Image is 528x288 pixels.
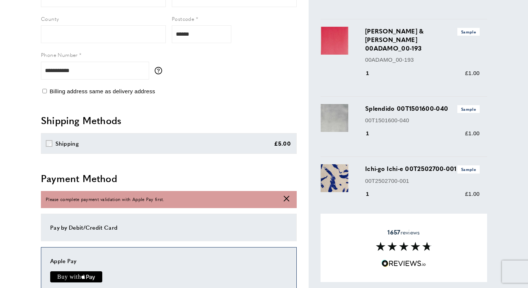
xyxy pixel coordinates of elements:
div: Pay by Debit/Credit Card [50,223,287,232]
span: Sample [457,28,480,36]
h3: Splendido 00T1501600-040 [365,104,480,113]
span: Billing address same as delivery address [49,88,155,94]
img: Reviews.io 5 stars [381,260,426,267]
img: Reviews section [376,242,432,251]
div: 1 [365,69,380,78]
button: More information [155,67,166,74]
span: Sample [457,165,480,173]
div: £5.00 [274,139,291,148]
div: Apple Pay [50,256,287,265]
div: 1 [365,190,380,198]
span: £1.00 [465,191,480,197]
p: 00T2502700-001 [365,177,480,185]
span: Postcode [172,15,194,22]
span: Please complete payment validation with Apple Pay first. [46,196,164,203]
p: 00ADAMO_00-193 [365,55,480,64]
div: Shipping [55,139,79,148]
img: Ichi-go Ichi-e 00T2502700-001 [321,164,348,192]
div: 1 [365,129,380,138]
h3: Ichi-go Ichi-e 00T2502700-001 [365,164,480,173]
h2: Shipping Methods [41,114,297,127]
h2: Payment Method [41,172,297,185]
span: £1.00 [465,130,480,136]
span: reviews [387,229,420,236]
strong: 1657 [387,228,400,236]
span: Sample [457,105,480,113]
input: Billing address same as delivery address [42,89,47,93]
p: 00T1501600-040 [365,116,480,125]
h3: [PERSON_NAME] & [PERSON_NAME] 00ADAMO_00-193 [365,27,480,52]
span: Phone Number [41,51,78,58]
img: Splendido 00T1501600-040 [321,104,348,132]
img: Adamo & Eva 00ADAMO_00-193 [321,27,348,55]
span: County [41,15,59,22]
span: £1.00 [465,70,480,76]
